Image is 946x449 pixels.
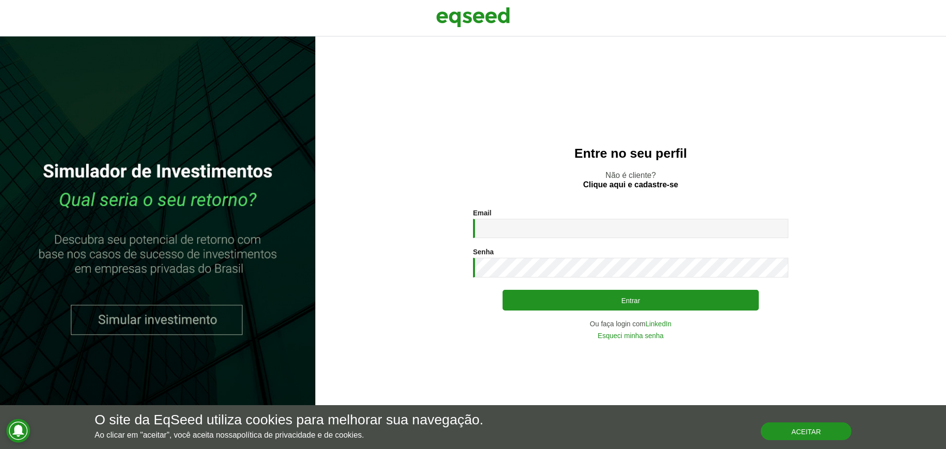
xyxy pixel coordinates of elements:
button: Entrar [503,290,759,311]
a: política de privacidade e de cookies [237,431,362,439]
div: Ou faça login com [473,320,788,327]
label: Senha [473,248,494,255]
p: Ao clicar em "aceitar", você aceita nossa . [95,430,483,440]
a: Clique aqui e cadastre-se [583,181,678,189]
img: EqSeed Logo [436,5,510,30]
p: Não é cliente? [335,171,926,189]
button: Aceitar [761,422,851,440]
h2: Entre no seu perfil [335,146,926,161]
h5: O site da EqSeed utiliza cookies para melhorar sua navegação. [95,413,483,428]
a: LinkedIn [645,320,672,327]
label: Email [473,209,491,216]
a: Esqueci minha senha [598,332,664,339]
